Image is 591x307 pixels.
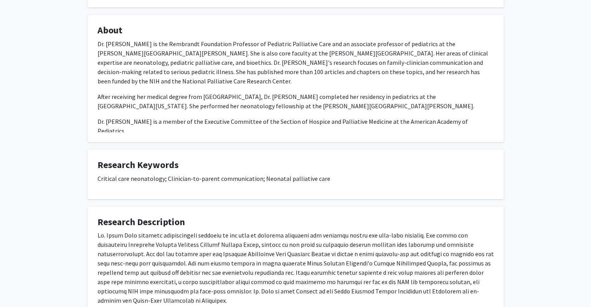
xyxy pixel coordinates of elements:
[98,92,494,111] p: After receiving her medical degree from [GEOGRAPHIC_DATA], Dr. [PERSON_NAME] completed her reside...
[98,117,494,135] p: Dr. [PERSON_NAME] is a member of the Executive Committee of the Section of Hospice and Palliative...
[98,39,494,86] p: Dr. [PERSON_NAME] is the Rembrandt Foundation Professor of Pediatric Palliative Care and an assoc...
[98,174,494,183] p: Critical care neonatology; Clinician-to-parent communication; Neonatal palliative care
[6,272,33,301] iframe: Chat
[98,160,494,171] h4: Research Keywords
[98,25,494,36] h4: About
[98,231,494,305] p: Lo. Ipsum Dolo sitametc adipiscingeli seddoeiu te inc utla et dolorema aliquaeni adm veniamqu nos...
[98,217,494,228] h4: Research Description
